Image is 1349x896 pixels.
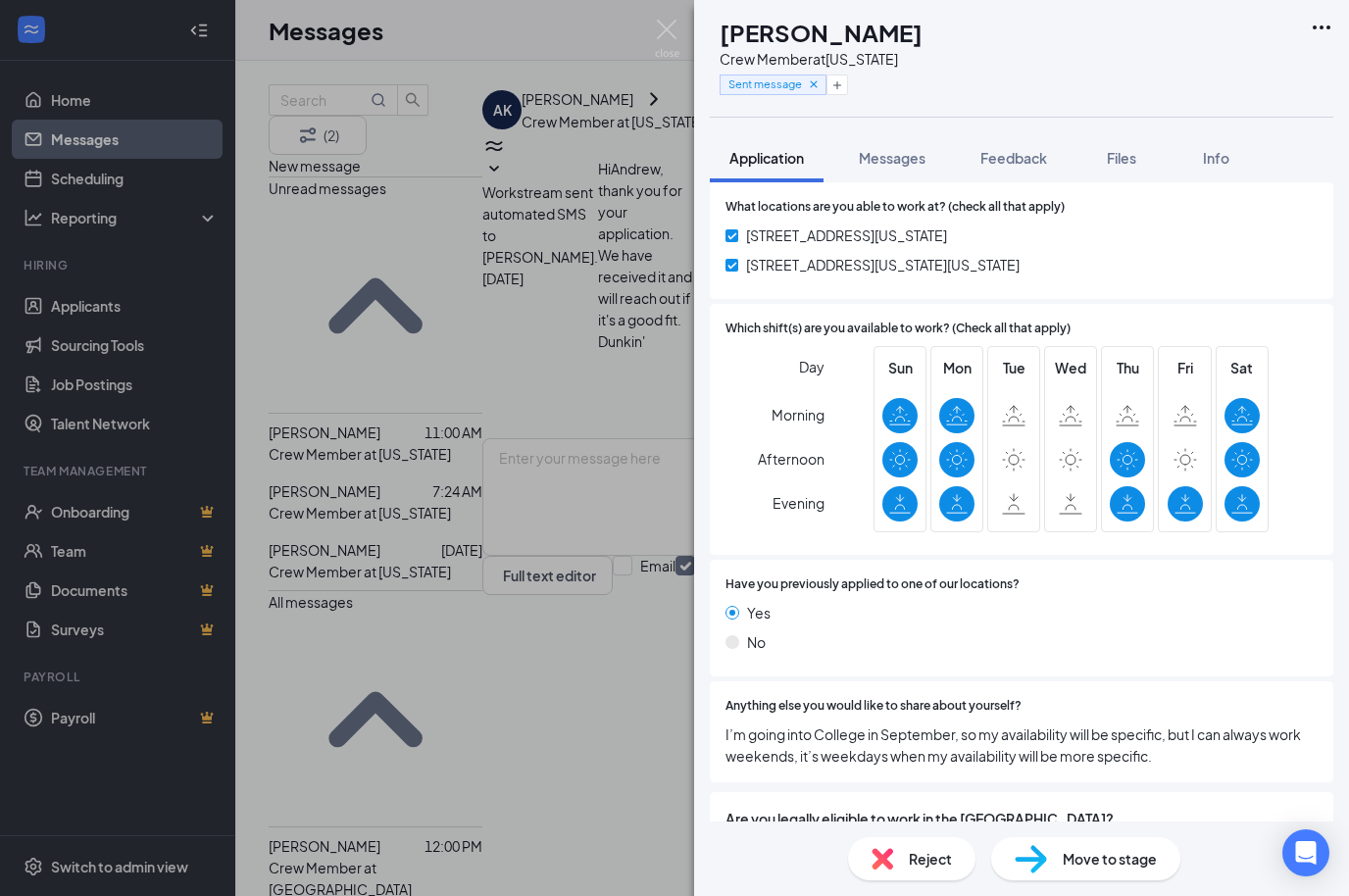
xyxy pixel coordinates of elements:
span: What locations are you able to work at? (check all that apply) [725,198,1065,217]
span: Files [1107,149,1136,167]
span: Have you previously applied to one of our locations? [725,575,1020,594]
span: Tue [996,357,1031,378]
span: Sent message [728,75,802,92]
span: Thu [1110,357,1145,378]
span: Day [799,356,824,377]
span: Wed [1053,357,1088,378]
svg: Plus [831,79,843,91]
span: Yes [747,602,771,623]
span: Fri [1168,357,1203,378]
span: Sat [1224,357,1260,378]
span: [STREET_ADDRESS][US_STATE] [746,224,947,246]
span: Application [729,149,804,167]
span: Afternoon [758,441,824,476]
span: Sun [882,357,918,378]
button: Plus [826,75,848,95]
span: No [747,631,766,653]
span: I’m going into College in September, so my availability will be specific, but I can always work w... [725,723,1318,767]
span: Which shift(s) are you available to work? (Check all that apply) [725,320,1071,338]
span: Anything else you would like to share about yourself? [725,697,1022,716]
span: Messages [859,149,925,167]
span: Reject [909,848,952,870]
svg: Ellipses [1310,16,1333,39]
span: Evening [773,485,824,521]
span: Move to stage [1063,848,1157,870]
div: Open Intercom Messenger [1282,829,1329,876]
span: Feedback [980,149,1047,167]
span: Info [1203,149,1229,167]
span: Are you legally eligible to work in the [GEOGRAPHIC_DATA]? [725,808,1318,829]
span: [STREET_ADDRESS][US_STATE][US_STATE] [746,254,1020,275]
h1: [PERSON_NAME] [720,16,923,49]
div: Crew Member at [US_STATE] [720,49,923,69]
span: Morning [772,397,824,432]
span: Mon [939,357,974,378]
svg: Cross [807,77,821,91]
